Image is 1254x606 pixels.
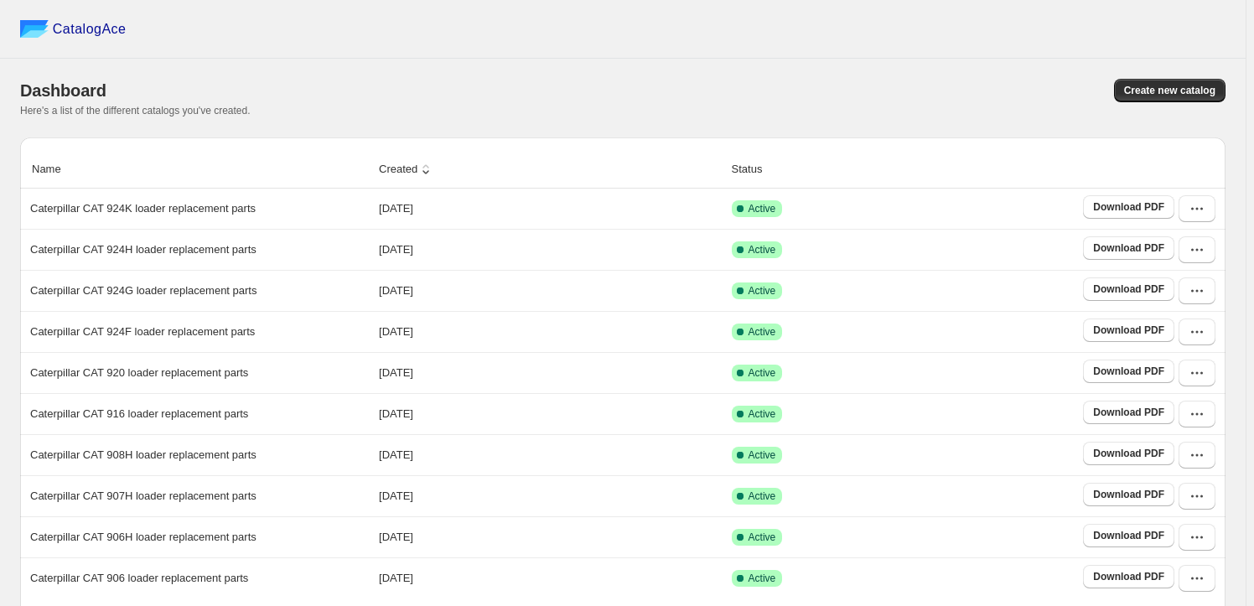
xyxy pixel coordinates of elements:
[1083,524,1174,547] a: Download PDF
[1114,79,1225,102] button: Create new catalog
[1083,360,1174,383] a: Download PDF
[30,241,256,258] p: Caterpillar CAT 924H loader replacement parts
[1093,570,1164,583] span: Download PDF
[20,20,49,38] img: catalog ace
[30,488,256,505] p: Caterpillar CAT 907H loader replacement parts
[1083,236,1174,260] a: Download PDF
[30,406,248,422] p: Caterpillar CAT 916 loader replacement parts
[749,489,776,503] span: Active
[749,572,776,585] span: Active
[1093,200,1164,214] span: Download PDF
[30,365,248,381] p: Caterpillar CAT 920 loader replacement parts
[1093,324,1164,337] span: Download PDF
[30,570,248,587] p: Caterpillar CAT 906 loader replacement parts
[749,448,776,462] span: Active
[376,153,437,185] button: Created
[374,434,727,475] td: [DATE]
[30,200,256,217] p: Caterpillar CAT 924K loader replacement parts
[374,189,727,229] td: [DATE]
[749,531,776,544] span: Active
[374,557,727,598] td: [DATE]
[749,284,776,298] span: Active
[374,516,727,557] td: [DATE]
[1083,442,1174,465] a: Download PDF
[749,243,776,256] span: Active
[1083,277,1174,301] a: Download PDF
[1083,319,1174,342] a: Download PDF
[29,153,80,185] button: Name
[1083,401,1174,424] a: Download PDF
[749,325,776,339] span: Active
[53,21,127,38] span: CatalogAce
[30,324,255,340] p: Caterpillar CAT 924F loader replacement parts
[1093,406,1164,419] span: Download PDF
[374,393,727,434] td: [DATE]
[20,105,251,117] span: Here's a list of the different catalogs you've created.
[1124,84,1215,97] span: Create new catalog
[374,475,727,516] td: [DATE]
[729,153,782,185] button: Status
[1093,488,1164,501] span: Download PDF
[1093,282,1164,296] span: Download PDF
[1093,447,1164,460] span: Download PDF
[30,529,256,546] p: Caterpillar CAT 906H loader replacement parts
[30,447,256,464] p: Caterpillar CAT 908H loader replacement parts
[1093,241,1164,255] span: Download PDF
[20,81,106,100] span: Dashboard
[1093,365,1164,378] span: Download PDF
[749,407,776,421] span: Active
[1083,565,1174,588] a: Download PDF
[374,352,727,393] td: [DATE]
[749,366,776,380] span: Active
[374,229,727,270] td: [DATE]
[749,202,776,215] span: Active
[1093,529,1164,542] span: Download PDF
[374,311,727,352] td: [DATE]
[1083,483,1174,506] a: Download PDF
[30,282,256,299] p: Caterpillar CAT 924G loader replacement parts
[374,270,727,311] td: [DATE]
[1083,195,1174,219] a: Download PDF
